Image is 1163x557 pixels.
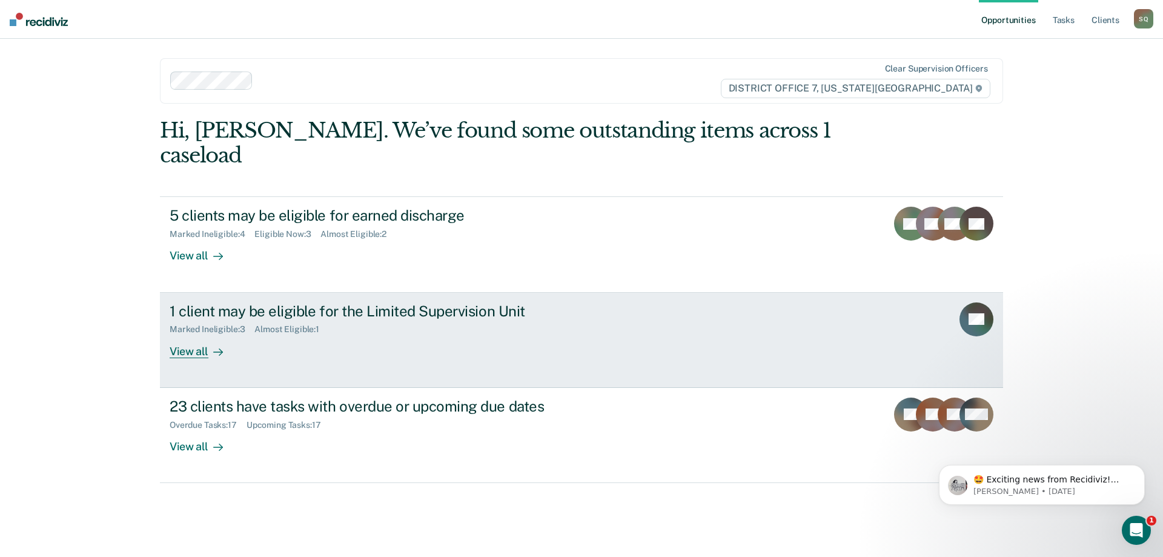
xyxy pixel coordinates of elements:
[170,239,237,263] div: View all
[170,324,254,335] div: Marked Ineligible : 3
[170,207,595,224] div: 5 clients may be eligible for earned discharge
[254,229,320,239] div: Eligible Now : 3
[160,388,1003,483] a: 23 clients have tasks with overdue or upcoming due datesOverdue Tasks:17Upcoming Tasks:17View all
[170,420,247,430] div: Overdue Tasks : 17
[1147,516,1156,525] span: 1
[254,324,329,335] div: Almost Eligible : 1
[10,13,68,26] img: Recidiviz
[170,398,595,415] div: 23 clients have tasks with overdue or upcoming due dates
[721,79,990,98] span: DISTRICT OFFICE 7, [US_STATE][GEOGRAPHIC_DATA]
[170,229,254,239] div: Marked Ineligible : 4
[1122,516,1151,545] iframe: Intercom live chat
[160,196,1003,292] a: 5 clients may be eligible for earned dischargeMarked Ineligible:4Eligible Now:3Almost Eligible:2V...
[921,439,1163,524] iframe: Intercom notifications message
[170,302,595,320] div: 1 client may be eligible for the Limited Supervision Unit
[320,229,396,239] div: Almost Eligible : 2
[885,64,988,74] div: Clear supervision officers
[160,293,1003,388] a: 1 client may be eligible for the Limited Supervision UnitMarked Ineligible:3Almost Eligible:1View...
[160,118,835,168] div: Hi, [PERSON_NAME]. We’ve found some outstanding items across 1 caseload
[1134,9,1153,28] button: SQ
[170,335,237,358] div: View all
[1134,9,1153,28] div: S Q
[247,420,331,430] div: Upcoming Tasks : 17
[170,430,237,453] div: View all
